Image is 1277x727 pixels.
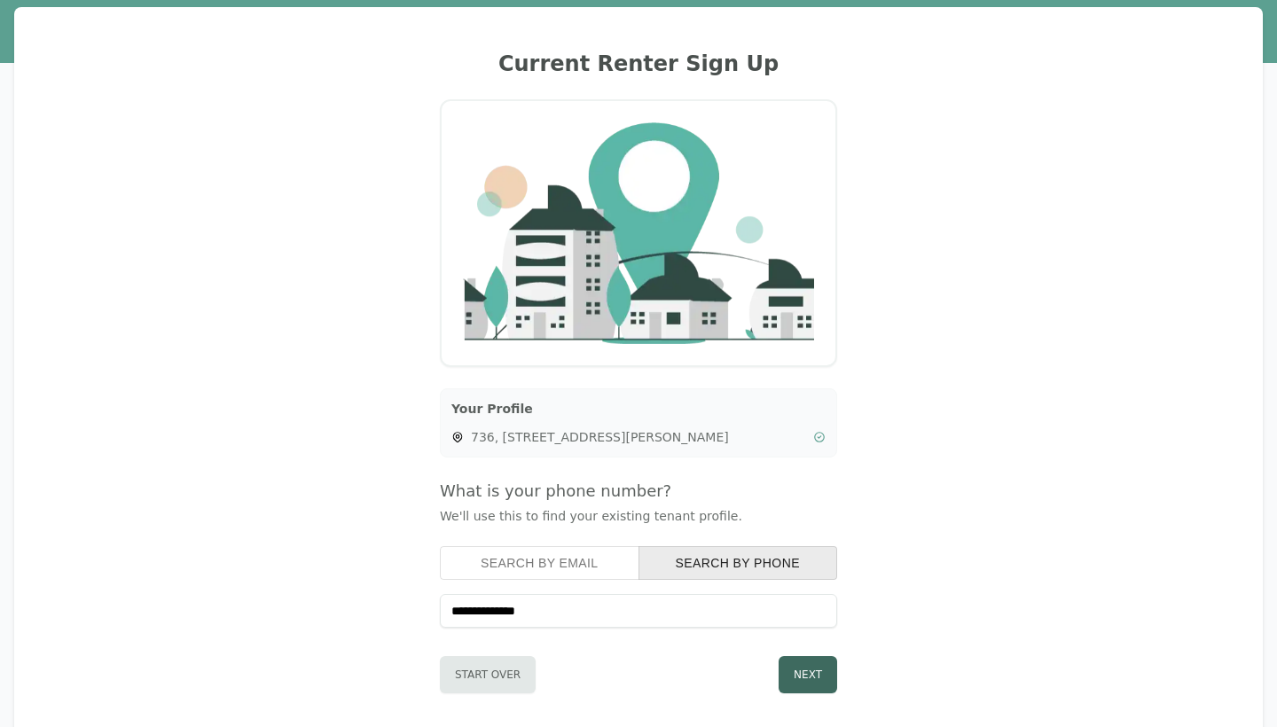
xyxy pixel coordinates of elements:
p: We'll use this to find your existing tenant profile. [440,507,837,525]
h4: What is your phone number? [440,479,837,504]
span: 736, [STREET_ADDRESS][PERSON_NAME] [471,428,806,446]
h3: Your Profile [451,400,826,418]
img: Company Logo [463,122,814,343]
div: Search type [440,546,837,580]
button: search by email [440,546,639,580]
button: Next [779,656,837,693]
h2: Current Renter Sign Up [35,50,1242,78]
button: search by phone [638,546,838,580]
button: Start Over [440,656,536,693]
